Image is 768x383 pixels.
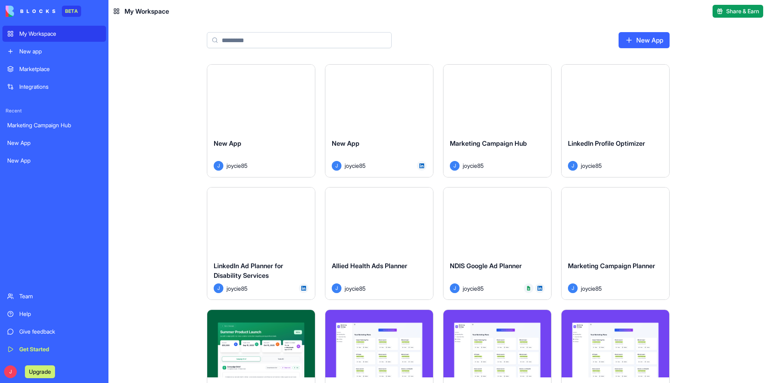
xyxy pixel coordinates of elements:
button: Share & Earn [713,5,763,18]
a: New AppJjoycie85 [207,64,315,177]
div: Get Started [19,345,101,353]
span: J [4,365,17,378]
div: Marketing Campaign Hub [7,121,101,129]
a: Marketing Campaign HubJjoycie85 [443,64,551,177]
span: Marketing Campaign Hub [450,139,527,147]
div: New app [19,47,101,55]
a: Marketing Campaign PlannerJjoycie85 [561,187,670,300]
img: linkedin_bcsuxv.svg [537,286,542,291]
span: joycie85 [463,161,484,170]
span: My Workspace [125,6,169,16]
a: Upgrade [25,367,55,375]
span: LinkedIn Ad Planner for Disability Services [214,262,283,279]
span: J [332,283,341,293]
a: LinkedIn Ad Planner for Disability ServicesJjoycie85 [207,187,315,300]
div: Help [19,310,101,318]
span: J [568,161,578,171]
a: New app [2,43,106,59]
img: logo [6,6,55,17]
span: J [450,283,460,293]
div: Integrations [19,83,101,91]
a: NDIS Google Ad PlannerJjoycie85 [443,187,551,300]
a: Get Started [2,341,106,357]
a: Integrations [2,79,106,95]
span: J [450,161,460,171]
span: joycie85 [581,161,602,170]
span: J [332,161,341,171]
div: New App [7,139,101,147]
span: J [214,283,223,293]
a: New App [2,135,106,151]
a: My Workspace [2,26,106,42]
a: LinkedIn Profile OptimizerJjoycie85 [561,64,670,177]
span: J [214,161,223,171]
span: Allied Health Ads Planner [332,262,407,270]
button: Upgrade [25,365,55,378]
span: New App [332,139,359,147]
img: linkedin_bcsuxv.svg [419,163,424,168]
a: Allied Health Ads PlannerJjoycie85 [325,187,433,300]
span: joycie85 [345,161,366,170]
img: linkedin_bcsuxv.svg [301,286,306,291]
span: NDIS Google Ad Planner [450,262,522,270]
div: Team [19,292,101,300]
img: Google_Sheets_logo__2014-2020_dyqxdz.svg [526,286,531,291]
a: New App [619,32,670,48]
span: joycie85 [345,284,366,293]
span: New App [214,139,241,147]
a: Marketing Campaign Hub [2,117,106,133]
span: joycie85 [227,161,247,170]
a: Help [2,306,106,322]
a: New AppJjoycie85 [325,64,433,177]
span: LinkedIn Profile Optimizer [568,139,645,147]
span: J [568,283,578,293]
span: joycie85 [581,284,602,293]
div: Give feedback [19,328,101,336]
span: Recent [2,108,106,114]
a: BETA [6,6,81,17]
div: New App [7,157,101,165]
span: joycie85 [463,284,484,293]
a: Team [2,288,106,304]
a: New App [2,153,106,169]
a: Give feedback [2,324,106,340]
div: BETA [62,6,81,17]
a: Marketplace [2,61,106,77]
div: Marketplace [19,65,101,73]
span: Marketing Campaign Planner [568,262,655,270]
span: Share & Earn [726,7,759,15]
span: joycie85 [227,284,247,293]
div: My Workspace [19,30,101,38]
